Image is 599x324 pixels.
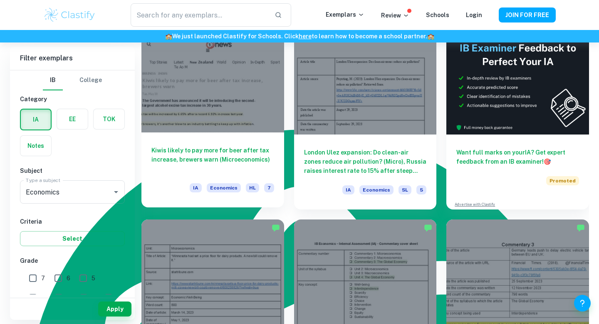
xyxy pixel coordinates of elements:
[20,166,125,175] h6: Subject
[41,274,45,283] span: 7
[41,293,45,302] span: 4
[427,33,434,40] span: 🏫
[446,27,589,209] a: Want full marks on yourIA? Get expert feedback from an IB examiner!PromotedAdvertise with Clastify
[399,185,411,194] span: SL
[342,185,354,194] span: IA
[110,186,122,198] button: Open
[20,217,125,226] h6: Criteria
[117,293,119,302] span: 1
[190,183,202,192] span: IA
[359,185,394,194] span: Economics
[43,7,96,23] img: Clastify logo
[499,7,556,22] button: JOIN FOR FREE
[98,302,131,317] button: Apply
[304,148,427,175] h6: London Ulez expansion: Do clean-air zones reduce air pollution? (Micro), Russia raises interest r...
[20,256,125,265] h6: Grade
[326,10,364,19] p: Exemplars
[57,109,88,129] button: EE
[446,27,589,135] img: Thumbnail
[92,274,95,283] span: 5
[141,27,284,209] a: Kiwis likely to pay more for beer after tax increase, brewers warn (Microeconomics)IAEconomicsHL7
[67,293,71,302] span: 3
[79,70,102,90] button: College
[131,3,268,27] input: Search for any exemplars...
[20,95,125,104] h6: Category
[577,224,585,232] img: Marked
[381,11,409,20] p: Review
[26,177,60,184] label: Type a subject
[20,231,125,246] button: Select
[264,183,274,192] span: 7
[20,136,51,156] button: Notes
[151,146,274,173] h6: Kiwis likely to pay more for beer after tax increase, brewers warn (Microeconomics)
[43,70,63,90] button: IB
[416,185,426,194] span: 5
[165,33,172,40] span: 🏫
[92,293,95,302] span: 2
[299,33,312,40] a: here
[10,47,135,70] h6: Filter exemplars
[455,202,495,207] a: Advertise with Clastify
[294,27,437,209] a: London Ulez expansion: Do clean-air zones reduce air pollution? (Micro), Russia raises interest r...
[207,183,241,192] span: Economics
[544,158,551,165] span: 🎯
[574,295,591,312] button: Help and Feedback
[43,70,102,90] div: Filter type choice
[424,224,432,232] img: Marked
[456,148,579,166] h6: Want full marks on your IA ? Get expert feedback from an IB examiner!
[94,109,124,129] button: TOK
[2,32,597,41] h6: We just launched Clastify for Schools. Click to learn how to become a school partner.
[246,183,259,192] span: HL
[546,176,579,185] span: Promoted
[21,110,51,130] button: IA
[466,12,482,18] a: Login
[272,224,280,232] img: Marked
[67,274,70,283] span: 6
[426,12,449,18] a: Schools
